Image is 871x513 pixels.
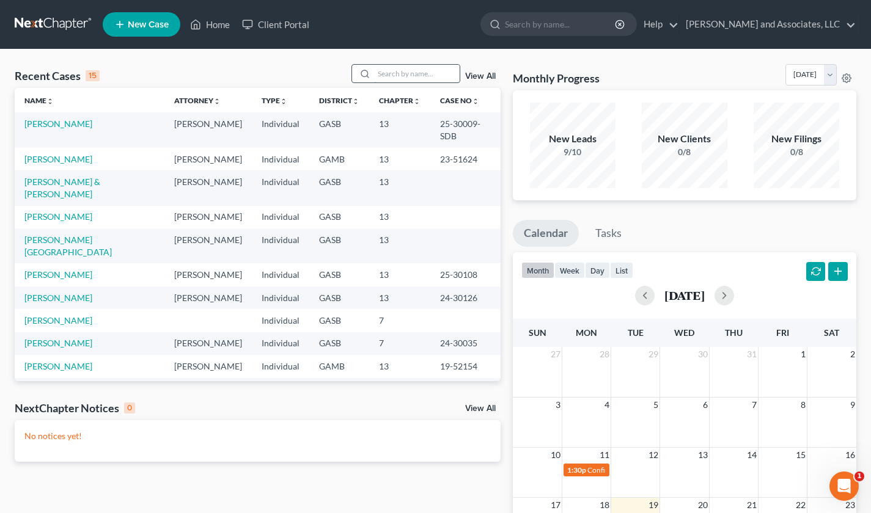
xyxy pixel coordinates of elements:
[854,471,864,481] span: 1
[610,262,633,278] button: list
[413,98,421,105] i: unfold_more
[440,96,479,105] a: Case Nounfold_more
[24,96,54,105] a: Nameunfold_more
[24,176,100,199] a: [PERSON_NAME] & [PERSON_NAME]
[280,98,287,105] i: unfold_more
[252,206,309,228] td: Individual
[647,498,660,512] span: 19
[746,448,758,462] span: 14
[603,398,611,412] span: 4
[309,309,369,332] td: GASB
[252,148,309,170] td: Individual
[430,355,501,377] td: 19-52154
[262,96,287,105] a: Typeunfold_more
[124,402,135,413] div: 0
[24,361,92,371] a: [PERSON_NAME]
[369,378,430,401] td: 13
[24,118,92,129] a: [PERSON_NAME]
[598,347,611,362] span: 28
[754,146,839,158] div: 0/8
[549,498,562,512] span: 17
[849,398,856,412] span: 9
[369,332,430,355] td: 7
[697,448,709,462] span: 13
[252,170,309,205] td: Individual
[379,96,421,105] a: Chapterunfold_more
[776,327,789,338] span: Fri
[128,20,169,29] span: New Case
[24,269,92,280] a: [PERSON_NAME]
[24,338,92,348] a: [PERSON_NAME]
[369,309,430,332] td: 7
[521,262,554,278] button: month
[513,71,600,85] h3: Monthly Progress
[530,146,616,158] div: 9/10
[430,332,501,355] td: 24-30035
[174,96,221,105] a: Attorneyunfold_more
[829,471,859,501] iframe: Intercom live chat
[513,220,579,247] a: Calendar
[754,132,839,146] div: New Filings
[24,430,491,442] p: No notices yet!
[252,332,309,355] td: Individual
[369,263,430,286] td: 13
[369,206,430,228] td: 13
[352,98,359,105] i: unfold_more
[184,13,236,35] a: Home
[252,355,309,377] td: Individual
[430,286,501,309] td: 24-30126
[309,206,369,228] td: GASB
[309,263,369,286] td: GASB
[576,327,597,338] span: Mon
[585,262,610,278] button: day
[751,398,758,412] span: 7
[628,327,644,338] span: Tue
[697,498,709,512] span: 20
[584,220,633,247] a: Tasks
[24,315,92,326] a: [PERSON_NAME]
[369,112,430,147] td: 13
[725,327,743,338] span: Thu
[844,448,856,462] span: 16
[164,206,252,228] td: [PERSON_NAME]
[24,154,92,164] a: [PERSON_NAME]
[844,498,856,512] span: 23
[86,70,100,81] div: 15
[472,98,479,105] i: unfold_more
[505,13,617,35] input: Search by name...
[795,448,807,462] span: 15
[465,404,496,413] a: View All
[824,327,839,338] span: Sat
[430,148,501,170] td: 23-51624
[652,398,660,412] span: 5
[374,65,460,82] input: Search by name...
[309,228,369,263] td: GASB
[15,401,135,415] div: NextChapter Notices
[24,211,92,222] a: [PERSON_NAME]
[252,228,309,263] td: Individual
[799,347,807,362] span: 1
[369,170,430,205] td: 13
[309,148,369,170] td: GAMB
[795,498,807,512] span: 22
[799,398,807,412] span: 8
[430,112,501,147] td: 25-30009-SDB
[164,148,252,170] td: [PERSON_NAME]
[213,98,221,105] i: unfold_more
[252,263,309,286] td: Individual
[15,68,100,83] div: Recent Cases
[164,286,252,309] td: [PERSON_NAME]
[549,448,562,462] span: 10
[164,378,252,401] td: [PERSON_NAME]
[164,112,252,147] td: [PERSON_NAME]
[849,347,856,362] span: 2
[567,465,586,475] span: 1:30p
[319,96,359,105] a: Districtunfold_more
[24,293,92,303] a: [PERSON_NAME]
[309,332,369,355] td: GASB
[647,347,660,362] span: 29
[369,355,430,377] td: 13
[164,332,252,355] td: [PERSON_NAME]
[309,286,369,309] td: GASB
[369,148,430,170] td: 13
